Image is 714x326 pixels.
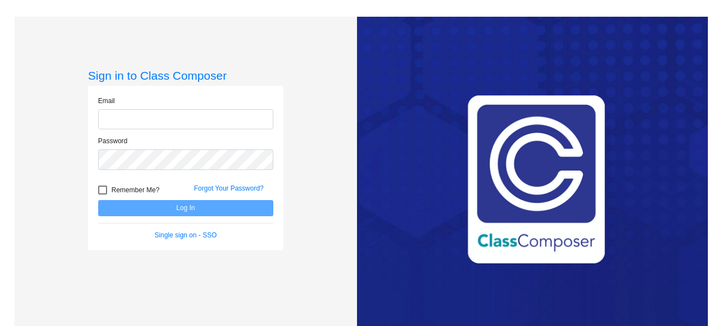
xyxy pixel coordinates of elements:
[98,136,128,146] label: Password
[112,183,160,197] span: Remember Me?
[98,96,115,106] label: Email
[98,200,273,216] button: Log In
[155,231,216,239] a: Single sign on - SSO
[194,184,264,192] a: Forgot Your Password?
[88,69,283,82] h3: Sign in to Class Composer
